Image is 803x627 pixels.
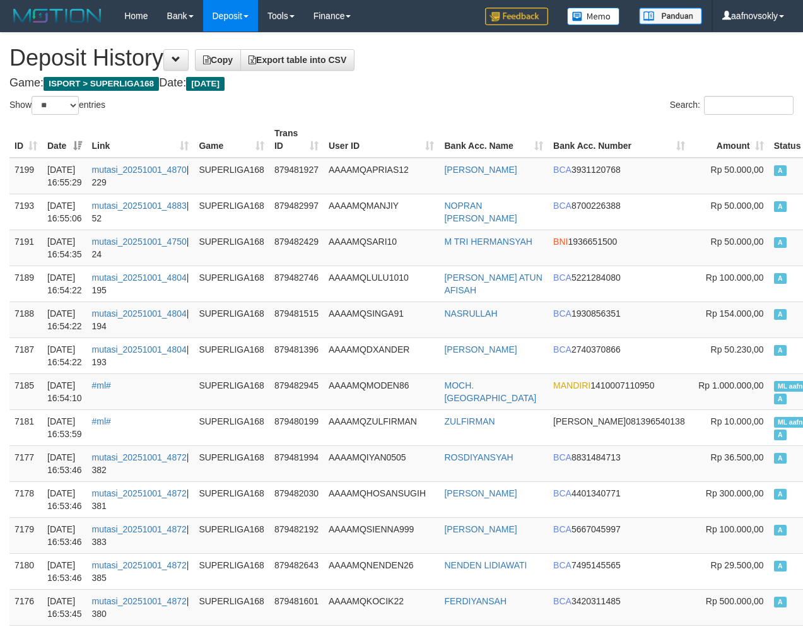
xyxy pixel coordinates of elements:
span: Approved [774,597,787,607]
a: FERDIYANSAH [444,596,507,606]
td: | 229 [87,158,194,194]
a: NASRULLAH [444,308,497,319]
td: 1930856351 [548,302,690,337]
td: 081396540138 [548,409,690,445]
td: SUPERLIGA168 [194,409,269,445]
span: Approved [774,525,787,536]
span: Approved [774,561,787,571]
a: #ml# [92,416,111,426]
select: Showentries [32,96,79,115]
td: SUPERLIGA168 [194,445,269,481]
span: Approved [774,453,787,464]
td: 8831484713 [548,445,690,481]
td: 7179 [9,517,42,553]
td: [DATE] 16:53:46 [42,481,87,517]
td: AAAAMQLULU1010 [324,266,440,302]
td: SUPERLIGA168 [194,194,269,230]
img: MOTION_logo.png [9,6,105,25]
span: Copy [203,55,233,65]
a: mutasi_20251001_4804 [92,344,187,355]
span: Rp 100.000,00 [706,524,764,534]
span: Rp 50.000,00 [711,237,764,247]
td: 3931120768 [548,158,690,194]
img: Feedback.jpg [485,8,548,25]
h1: Deposit History [9,45,794,71]
span: Approved [774,345,787,356]
span: [PERSON_NAME] [553,416,626,426]
td: AAAAMQMODEN86 [324,373,440,409]
td: 879482192 [269,517,324,553]
span: Approved [774,201,787,212]
th: ID: activate to sort column ascending [9,122,42,158]
a: ROSDIYANSYAH [444,452,513,462]
span: [DATE] [186,77,225,91]
td: | 382 [87,445,194,481]
td: AAAAMQDXANDER [324,337,440,373]
td: 879481396 [269,337,324,373]
span: BCA [553,488,571,498]
span: Rp 50.000,00 [711,165,764,175]
td: AAAAMQNENDEN26 [324,553,440,589]
td: [DATE] 16:54:10 [42,373,87,409]
th: Link: activate to sort column ascending [87,122,194,158]
td: | 381 [87,481,194,517]
td: [DATE] 16:53:46 [42,517,87,553]
td: | 24 [87,230,194,266]
td: AAAAMQSARI10 [324,230,440,266]
td: SUPERLIGA168 [194,337,269,373]
th: Amount: activate to sort column ascending [690,122,769,158]
td: 879482945 [269,373,324,409]
span: Rp 300.000,00 [706,488,764,498]
td: 879482997 [269,194,324,230]
td: 879481515 [269,302,324,337]
span: Export table into CSV [249,55,346,65]
span: ISPORT > SUPERLIGA168 [44,77,159,91]
img: Button%20Memo.svg [567,8,620,25]
td: 7181 [9,409,42,445]
td: 7191 [9,230,42,266]
td: SUPERLIGA168 [194,553,269,589]
td: 5221284080 [548,266,690,302]
td: 879480199 [269,409,324,445]
span: MANDIRI [553,380,590,390]
td: 7495145565 [548,553,690,589]
a: [PERSON_NAME] ATUN AFISAH [444,272,542,295]
a: ZULFIRMAN [444,416,495,426]
td: | 383 [87,517,194,553]
span: BCA [553,452,571,462]
td: AAAAMQIYAN0505 [324,445,440,481]
td: 7188 [9,302,42,337]
td: 7193 [9,194,42,230]
td: [DATE] 16:54:22 [42,266,87,302]
a: mutasi_20251001_4872 [92,452,187,462]
td: [DATE] 16:53:46 [42,553,87,589]
span: Rp 500.000,00 [706,596,764,606]
h4: Game: Date: [9,77,794,90]
a: [PERSON_NAME] [444,165,517,175]
td: 7185 [9,373,42,409]
a: mutasi_20251001_4872 [92,596,187,606]
td: 2740370866 [548,337,690,373]
span: Approved [774,273,787,284]
td: | 52 [87,194,194,230]
a: [PERSON_NAME] [444,488,517,498]
a: NENDEN LIDIAWATI [444,560,527,570]
td: [DATE] 16:54:35 [42,230,87,266]
span: Rp 50.000,00 [711,201,764,211]
input: Search: [704,96,794,115]
td: SUPERLIGA168 [194,481,269,517]
td: 7189 [9,266,42,302]
a: [PERSON_NAME] [444,524,517,534]
td: SUPERLIGA168 [194,266,269,302]
td: 4401340771 [548,481,690,517]
span: BCA [553,524,571,534]
a: mutasi_20251001_4872 [92,488,187,498]
a: Export table into CSV [240,49,355,71]
td: AAAAMQMANJIY [324,194,440,230]
img: panduan.png [639,8,702,25]
th: Date: activate to sort column ascending [42,122,87,158]
a: mutasi_20251001_4870 [92,165,187,175]
td: 1936651500 [548,230,690,266]
td: 879482746 [269,266,324,302]
td: [DATE] 16:55:06 [42,194,87,230]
